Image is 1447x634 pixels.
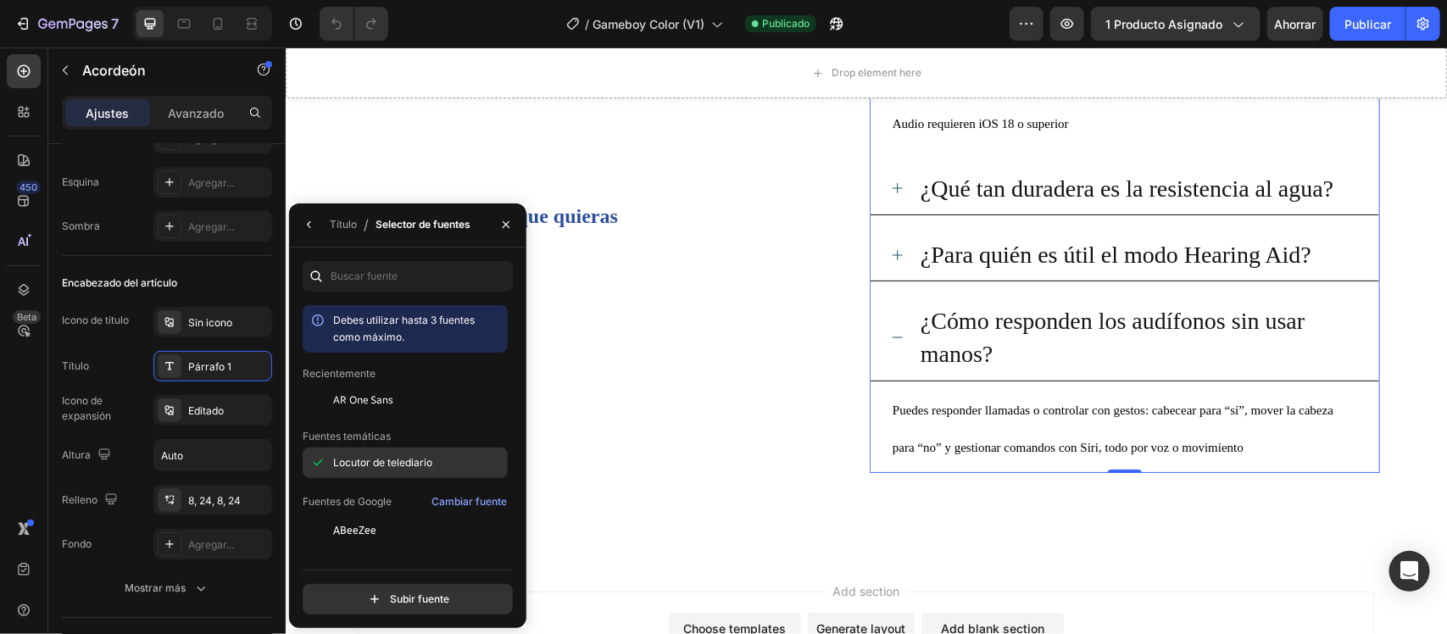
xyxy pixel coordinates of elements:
[333,392,393,407] font: AR One Sans
[286,47,1447,634] iframe: Área de diseño
[1091,7,1261,41] button: 1 producto asignado
[1330,7,1405,41] button: Publicar
[762,17,810,30] font: Publicado
[333,554,419,568] font: Exhibición ADLaM
[398,572,501,590] div: Choose templates
[635,257,1071,323] p: ¿Cómo responden los audífonos sin usar manos?
[635,191,1026,224] p: ¿Para quién es útil el modo Hearing Aid?
[655,572,759,590] div: Add blank section
[188,404,224,417] font: Editado
[17,311,36,323] font: Beta
[320,7,388,41] div: Deshacer/Rehacer
[62,448,91,461] font: Altura
[62,359,89,372] font: Título
[632,254,1073,325] div: Rich Text Editor. Editing area: main
[593,17,704,31] font: Gameboy Color (V1)
[531,572,621,590] div: Generate layout
[62,220,100,232] font: Sombra
[1267,7,1323,41] button: Ahorrar
[168,106,224,120] font: Avanzado
[333,456,432,469] font: Locutor de telediario
[632,188,1028,226] div: Rich Text Editor. Editing area: main
[188,176,234,189] font: Agregar...
[188,360,231,373] font: Párrafo 1
[1275,17,1316,31] font: Ahorrar
[86,106,130,120] font: Ajustes
[541,535,621,553] span: Add section
[188,316,232,329] font: Sin icono
[632,122,1050,160] div: Rich Text Editor. Editing area: main
[82,62,146,79] font: Acordeón
[303,495,392,508] font: Fuentes de Google
[62,314,129,326] font: Icono de título
[333,525,376,537] font: ABeeZee
[82,60,226,81] p: Acordeón
[1105,17,1222,31] font: 1 producto asignado
[376,218,470,231] font: Selector de fuentes
[364,216,369,233] font: /
[303,367,376,380] font: Recientemente
[62,573,272,603] button: Mostrar más
[1389,551,1430,592] div: Abrir Intercom Messenger
[607,356,1048,407] span: Puedes responder llamadas o controlar con gestos: cabecear para “sí”, mover la cabeza para “no” y...
[431,495,507,508] font: Cambiar fuente
[303,261,513,292] input: Buscar fuente
[330,218,357,231] font: Título
[431,492,508,512] button: Cambiar fuente
[303,584,513,615] button: Subir fuente
[188,494,241,507] font: 8, 24, 8, 24
[154,440,271,470] input: Auto
[635,125,1048,158] p: ¿Qué tan duradera es la resistencia al agua?
[585,17,589,31] font: /
[62,394,111,422] font: Icono de expansión
[188,132,234,145] font: Agregar...
[188,220,234,233] font: Agregar...
[62,276,177,289] font: Encabezado del artículo
[1344,17,1391,31] font: Publicar
[62,175,99,188] font: Esquina
[125,581,186,594] font: Mostrar más
[111,15,119,32] font: 7
[330,217,357,232] div: Título
[188,538,234,551] font: Agregar...
[62,493,97,506] font: Relleno
[7,7,126,41] button: 7
[19,181,37,193] font: 450
[62,537,92,550] font: Fondo
[333,314,475,343] font: Debes utilizar hasta 3 fuentes como máximo.
[303,430,391,442] font: Fuentes temáticas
